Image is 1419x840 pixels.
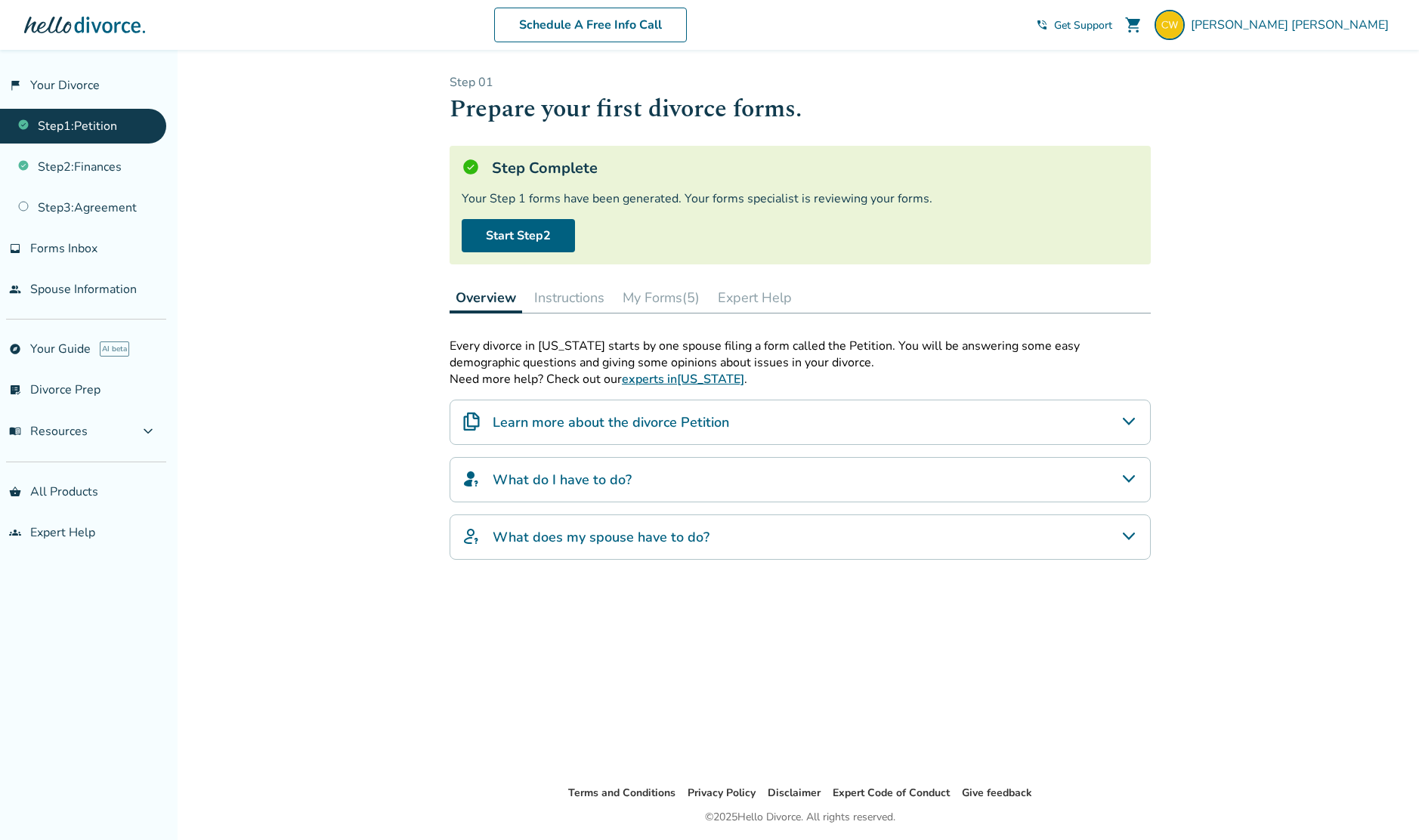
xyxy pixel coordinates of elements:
[462,470,481,488] img: What do I have to do?
[9,486,21,498] span: shopping_basket
[9,79,21,91] span: flag_2
[493,470,632,489] h4: What do I have to do?
[688,786,756,800] a: Privacy Policy
[462,219,575,252] a: Start Step2
[450,74,1151,91] p: Step 0 1
[450,457,1151,502] div: What do I have to do?
[768,784,821,802] li: Disclaimer
[712,283,798,313] button: Expert Help
[492,158,598,178] h5: Step Complete
[493,412,729,432] h4: Learn more about the divorce Petition
[462,190,1139,207] div: Your Step 1 forms have been generated. Your forms specialist is reviewing your forms.
[568,786,675,800] a: Terms and Conditions
[1054,18,1112,32] span: Get Support
[462,412,481,431] img: Learn more about the divorce Petition
[450,283,522,313] button: Overview
[617,283,706,313] button: My Forms(5)
[450,514,1151,560] div: What does my spouse have to do?
[1124,16,1142,34] span: shopping_cart
[705,808,895,826] div: © 2025 Hello Divorce. All rights reserved.
[450,338,1151,371] p: Every divorce in [US_STATE] starts by one spouse filing a form called the Petition. You will be a...
[1036,19,1048,31] span: phone_in_talk
[9,283,21,295] span: people
[1191,17,1395,33] span: [PERSON_NAME] [PERSON_NAME]
[9,384,21,396] span: list_alt_check
[100,341,129,357] span: AI beta
[1343,767,1419,840] iframe: Chat Widget
[9,527,21,539] span: groups
[622,371,744,388] a: experts in[US_STATE]
[450,400,1151,445] div: Learn more about the divorce Petition
[450,371,1151,388] p: Need more help? Check out our .
[9,343,21,355] span: explore
[9,242,21,255] span: inbox
[9,425,21,437] span: menu_book
[139,422,157,440] span: expand_more
[462,527,481,545] img: What does my spouse have to do?
[30,240,97,257] span: Forms Inbox
[494,8,687,42] a: Schedule A Free Info Call
[493,527,709,547] h4: What does my spouse have to do?
[833,786,950,800] a: Expert Code of Conduct
[1155,10,1185,40] img: Christopher Wagner
[528,283,611,313] button: Instructions
[9,423,88,440] span: Resources
[450,91,1151,128] h1: Prepare your first divorce forms.
[1036,18,1112,32] a: phone_in_talkGet Support
[962,784,1032,802] li: Give feedback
